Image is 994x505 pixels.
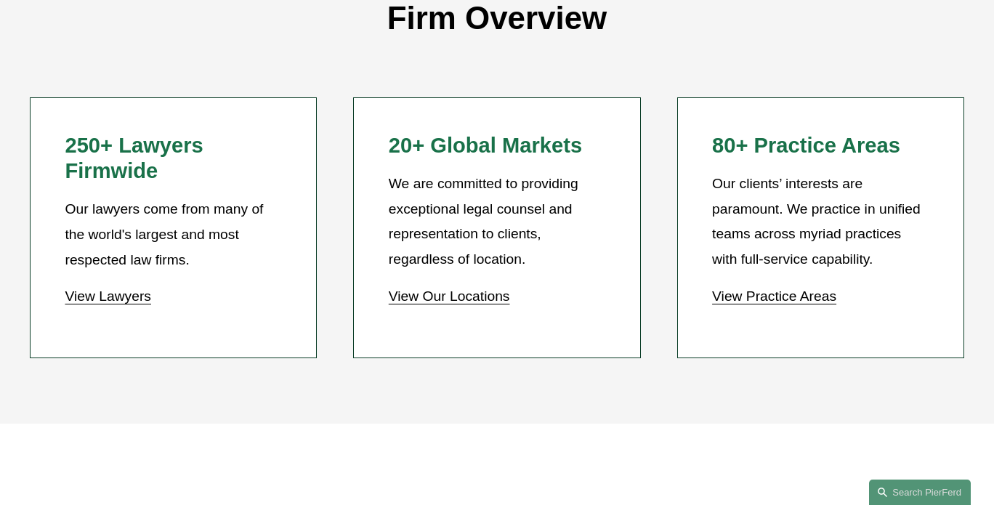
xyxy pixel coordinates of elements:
a: View Our Locations [389,288,510,304]
h2: 250+ Lawyers Firmwide [65,133,281,185]
a: View Lawyers [65,288,151,304]
h2: 20+ Global Markets [389,133,605,158]
a: Search this site [869,480,971,505]
p: Our lawyers come from many of the world's largest and most respected law firms. [65,197,281,272]
p: Our clients’ interests are paramount. We practice in unified teams across myriad practices with f... [712,171,929,272]
a: View Practice Areas [712,288,836,304]
p: We are committed to providing exceptional legal counsel and representation to clients, regardless... [389,171,605,272]
h2: 80+ Practice Areas [712,133,929,158]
